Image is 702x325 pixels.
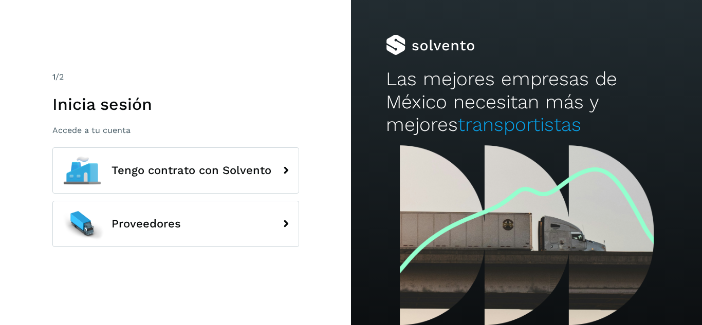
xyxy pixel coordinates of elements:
[112,218,181,230] span: Proveedores
[386,68,667,136] h2: Las mejores empresas de México necesitan más y mejores
[112,164,271,177] span: Tengo contrato con Solvento
[52,147,299,194] button: Tengo contrato con Solvento
[52,94,299,114] h1: Inicia sesión
[52,201,299,247] button: Proveedores
[52,71,299,83] div: /2
[52,72,56,82] span: 1
[458,113,581,136] span: transportistas
[52,125,299,135] p: Accede a tu cuenta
